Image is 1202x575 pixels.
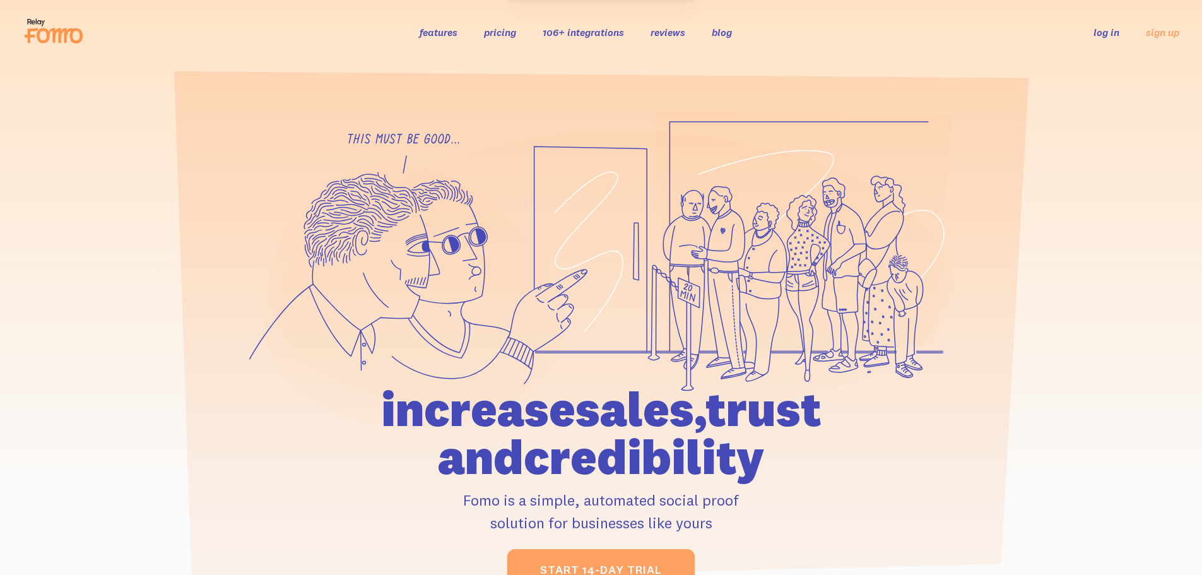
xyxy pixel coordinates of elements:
a: features [420,26,457,39]
a: pricing [484,26,516,39]
a: sign up [1146,26,1179,39]
a: log in [1093,26,1119,39]
a: 106+ integrations [543,26,624,39]
h1: increase sales, trust and credibility [309,385,893,481]
a: blog [712,26,732,39]
p: Fomo is a simple, automated social proof solution for businesses like yours [309,489,893,534]
a: reviews [651,26,685,39]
